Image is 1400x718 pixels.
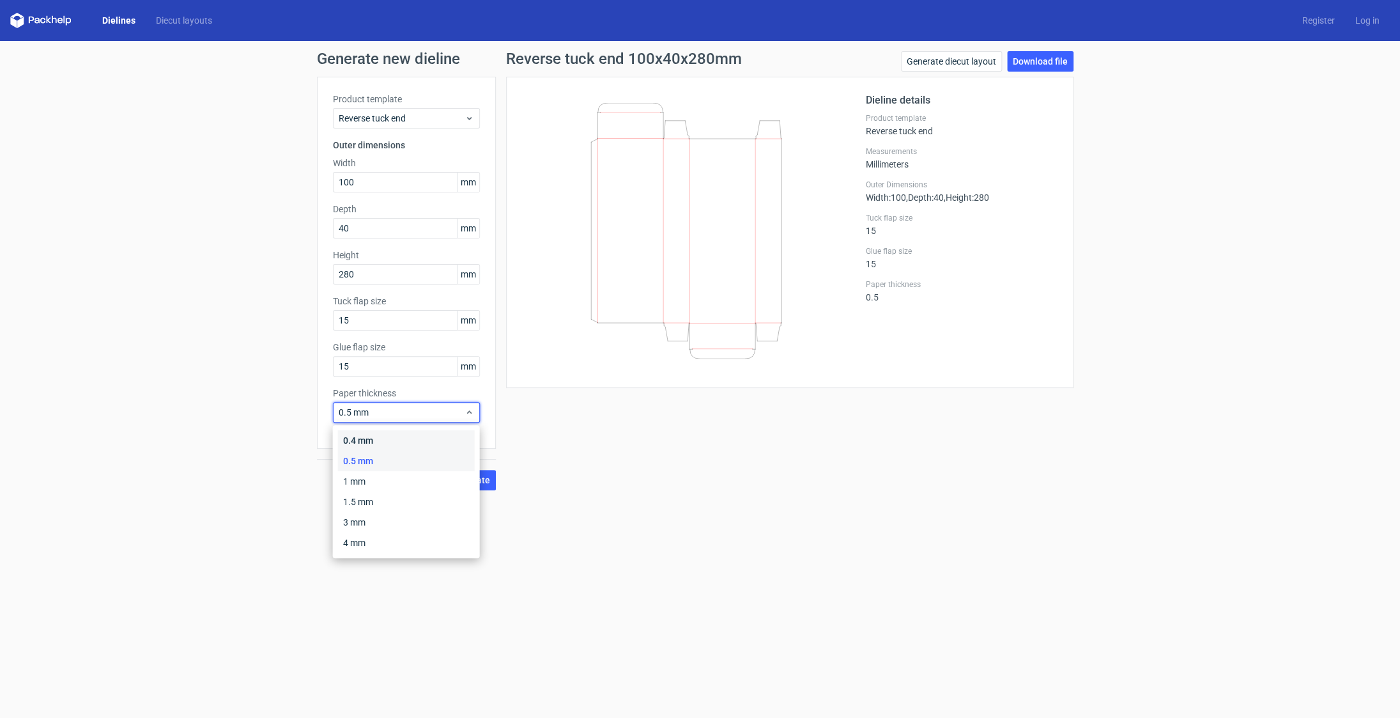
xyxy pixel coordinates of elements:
label: Outer Dimensions [866,180,1058,190]
label: Height [333,249,480,261]
a: Download file [1007,51,1073,72]
label: Measurements [866,146,1058,157]
div: 4 mm [338,533,475,553]
span: mm [457,219,479,238]
label: Glue flap size [866,246,1058,256]
span: 0.5 mm [339,406,465,419]
a: Log in [1345,14,1390,27]
span: mm [457,265,479,284]
a: Dielines [92,14,146,27]
a: Diecut layouts [146,14,222,27]
div: 0.5 [866,279,1058,302]
span: mm [457,173,479,192]
label: Product template [333,93,480,105]
div: 0.5 mm [338,451,475,471]
label: Width [333,157,480,169]
a: Generate diecut layout [901,51,1002,72]
h1: Reverse tuck end 100x40x280mm [506,51,742,66]
h3: Outer dimensions [333,139,480,152]
div: 3 mm [338,512,475,533]
div: 1.5 mm [338,492,475,512]
label: Paper thickness [333,387,480,400]
div: 15 [866,213,1058,236]
span: , Depth : 40 [906,192,944,203]
span: mm [457,311,479,330]
div: Reverse tuck end [866,113,1058,136]
span: Width : 100 [866,192,906,203]
h2: Dieline details [866,93,1058,108]
label: Tuck flap size [333,295,480,308]
label: Paper thickness [866,279,1058,290]
span: mm [457,357,479,376]
label: Glue flap size [333,341,480,354]
label: Product template [866,113,1058,123]
a: Register [1292,14,1345,27]
div: 1 mm [338,471,475,492]
div: Millimeters [866,146,1058,169]
div: 15 [866,246,1058,269]
label: Tuck flap size [866,213,1058,223]
span: Reverse tuck end [339,112,465,125]
span: , Height : 280 [944,192,989,203]
h1: Generate new dieline [317,51,1084,66]
div: 0.4 mm [338,430,475,451]
label: Depth [333,203,480,215]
